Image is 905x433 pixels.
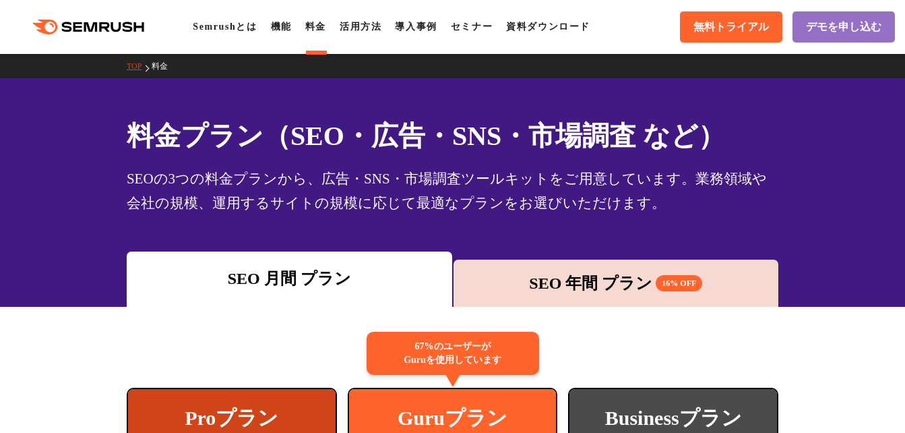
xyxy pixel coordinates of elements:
[395,22,437,32] a: 導入事例
[680,11,782,42] a: 無料トライアル
[127,61,152,71] a: TOP
[792,11,895,42] a: デモを申し込む
[193,22,257,32] a: Semrushとは
[506,22,590,32] a: 資料ダウンロード
[367,332,539,375] div: 67%のユーザーが Guruを使用しています
[127,116,778,156] h1: 料金プラン（SEO・広告・SNS・市場調査 など）
[127,167,778,215] div: SEOの3つの料金プランから、広告・SNS・市場調査ツールキットをご用意しています。業務領域や会社の規模、運用するサイトの規模に応じて最適なプランをお選びいただけます。
[460,271,772,295] div: SEO 年間 プラン
[693,20,769,34] span: 無料トライアル
[340,22,381,32] a: 活用方法
[152,61,178,71] a: 料金
[806,20,881,34] span: デモを申し込む
[133,266,445,291] div: SEO 月間 プラン
[451,22,493,32] a: セミナー
[271,22,292,32] a: 機能
[656,275,702,291] span: 16% OFF
[305,22,326,32] a: 料金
